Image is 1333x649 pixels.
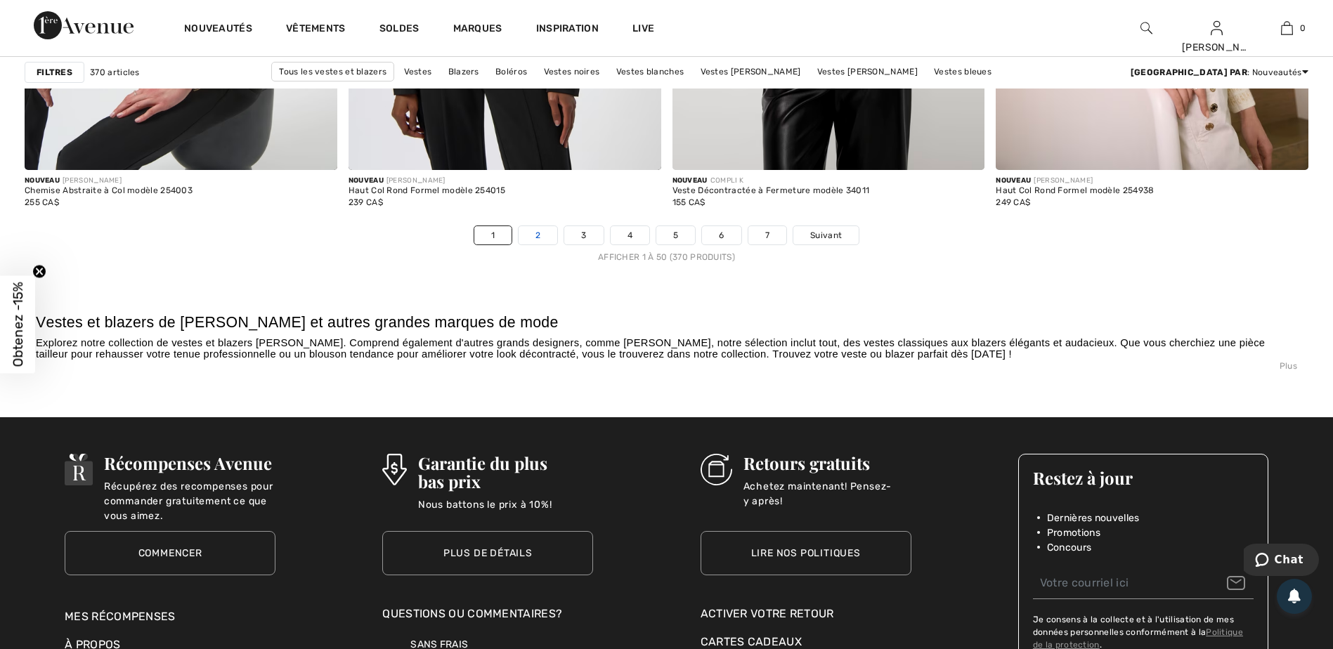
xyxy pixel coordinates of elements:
img: Mes infos [1211,20,1223,37]
h3: Restez à jour [1033,468,1254,487]
a: 5 [656,226,695,244]
a: 3 [564,226,603,244]
a: Lire nos politiques [701,531,911,575]
span: 255 CA$ [25,197,59,207]
a: Mes récompenses [65,610,176,623]
img: recherche [1140,20,1152,37]
a: Boléros [488,63,534,81]
div: Plus [36,360,1297,372]
a: 2 [519,226,557,244]
a: Soldes [379,22,420,37]
a: Live [632,21,654,36]
span: 239 CA$ [349,197,383,207]
div: Veste Décontractée à Fermeture modèle 34011 [672,186,870,196]
span: Suivant [810,229,842,242]
img: 1ère Avenue [34,11,134,39]
span: Nouveau [25,176,60,185]
a: Marques [453,22,502,37]
div: Haut Col Rond Formel modèle 254015 [349,186,505,196]
a: Vestes [PERSON_NAME] [810,63,925,81]
span: Dernières nouvelles [1047,511,1140,525]
div: [PERSON_NAME] [1182,40,1251,55]
a: Vestes bleues [927,63,999,81]
button: Close teaser [32,265,46,279]
span: Explorez notre collection de vestes et blazers [PERSON_NAME]. Comprend également d'autres grands ... [36,337,1265,360]
input: Votre courriel ici [1033,568,1254,599]
div: Questions ou commentaires? [382,605,593,629]
img: plus_v2.svg [957,143,970,155]
a: Tous les vestes et blazers [271,62,394,81]
img: Mon panier [1281,20,1293,37]
div: : Nouveautés [1131,66,1308,79]
div: Chemise Abstraite à Col modèle 254003 [25,186,193,196]
a: Commencer [65,531,275,575]
span: Obtenez -15% [10,282,26,367]
a: Suivant [793,226,859,244]
a: Se connecter [1211,21,1223,34]
span: 370 articles [90,66,140,79]
a: 6 [702,226,741,244]
nav: Page navigation [25,225,1308,263]
span: Nouveau [349,176,384,185]
img: Retours gratuits [701,454,732,485]
a: Vestes noires [537,63,607,81]
div: [PERSON_NAME] [25,176,193,186]
a: Blazers [441,63,486,81]
img: Récompenses Avenue [65,454,93,485]
a: Vestes [397,63,439,81]
div: Afficher 1 à 50 (370 produits) [25,251,1308,263]
a: Vestes [PERSON_NAME] [694,63,808,81]
h3: Retours gratuits [743,454,911,472]
a: 0 [1252,20,1321,37]
img: plus_v2.svg [1281,143,1294,155]
span: 0 [1300,22,1306,34]
div: [PERSON_NAME] [349,176,505,186]
strong: Filtres [37,66,72,79]
div: COMPLI K [672,176,870,186]
div: Haut Col Rond Formel modèle 254938 [996,186,1154,196]
a: 4 [611,226,649,244]
img: plus_v2.svg [634,143,646,155]
span: 249 CA$ [996,197,1030,207]
iframe: Ouvre un widget dans lequel vous pouvez chatter avec l’un de nos agents [1244,544,1319,579]
h3: Garantie du plus bas prix [418,454,594,490]
h3: Récompenses Avenue [104,454,275,472]
strong: [GEOGRAPHIC_DATA] par [1131,67,1247,77]
span: Concours [1047,540,1091,555]
span: Inspiration [536,22,599,37]
span: Vestes et blazers de [PERSON_NAME] et autres grandes marques de mode [36,314,559,331]
a: Activer votre retour [701,605,911,622]
img: Garantie du plus bas prix [382,454,406,485]
span: 155 CA$ [672,197,705,207]
div: [PERSON_NAME] [996,176,1154,186]
a: Vestes blanches [609,63,691,81]
a: 1 [474,226,512,244]
span: Promotions [1047,525,1100,540]
img: plus_v2.svg [310,143,323,155]
span: Nouveau [672,176,708,185]
a: Plus de détails [382,531,593,575]
span: Nouveau [996,176,1031,185]
p: Récupérez des recompenses pour commander gratuitement ce que vous aimez. [104,479,275,507]
p: Achetez maintenant! Pensez-y après! [743,479,911,507]
a: Nouveautés [184,22,252,37]
p: Nous battons le prix à 10%! [418,497,594,525]
a: 7 [748,226,786,244]
a: Vêtements [286,22,346,37]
